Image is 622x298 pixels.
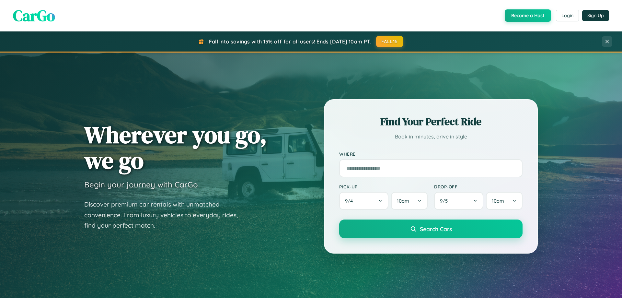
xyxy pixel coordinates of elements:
[492,198,504,204] span: 10am
[440,198,451,204] span: 9 / 5
[376,36,403,47] button: FALL15
[339,184,428,189] label: Pick-up
[434,192,483,210] button: 9/5
[434,184,523,189] label: Drop-off
[505,9,551,22] button: Become a Host
[397,198,409,204] span: 10am
[486,192,523,210] button: 10am
[391,192,428,210] button: 10am
[84,180,198,189] h3: Begin your journey with CarGo
[84,199,246,231] p: Discover premium car rentals with unmatched convenience. From luxury vehicles to everyday rides, ...
[582,10,609,21] button: Sign Up
[339,132,523,141] p: Book in minutes, drive in style
[339,151,523,157] label: Where
[13,5,55,26] span: CarGo
[556,10,579,21] button: Login
[420,225,452,232] span: Search Cars
[339,192,388,210] button: 9/4
[339,114,523,129] h2: Find Your Perfect Ride
[345,198,356,204] span: 9 / 4
[209,38,371,45] span: Fall into savings with 15% off for all users! Ends [DATE] 10am PT.
[84,122,267,173] h1: Wherever you go, we go
[339,220,523,238] button: Search Cars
